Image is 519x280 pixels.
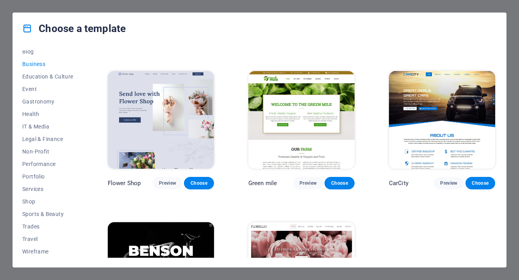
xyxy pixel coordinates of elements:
span: Legal & Finance [22,136,73,142]
button: Health [22,108,73,120]
button: Education & Culture [22,70,73,83]
button: Non-Profit [22,145,73,158]
p: Green mile [248,179,277,187]
button: Portfolio [22,170,73,183]
button: Travel [22,233,73,245]
span: Gastronomy [22,98,73,105]
span: Business [22,61,73,67]
span: Health [22,111,73,117]
button: Business [22,58,73,70]
button: Blog [22,45,73,58]
span: Shop [22,198,73,205]
span: Choose [331,180,348,186]
p: Flower Shop [108,179,141,187]
h4: Choose a template [22,22,126,35]
button: Preview [434,177,464,189]
p: CarCity [389,179,408,187]
span: Preview [440,180,457,186]
span: Preview [300,180,317,186]
span: Sports & Beauty [22,211,73,217]
button: Choose [465,177,495,189]
img: Green mile [248,71,355,169]
button: Event [22,83,73,95]
span: Choose [472,180,489,186]
span: Performance [22,161,73,167]
button: Gastronomy [22,95,73,108]
span: Choose [190,180,207,186]
span: Preview [159,180,176,186]
button: Sports & Beauty [22,208,73,220]
button: Wireframe [22,245,73,258]
span: Education & Culture [22,73,73,80]
span: Non-Profit [22,148,73,155]
img: CarCity [389,71,495,169]
span: Wireframe [22,248,73,255]
button: Performance [22,158,73,170]
button: Choose [184,177,214,189]
button: Preview [293,177,323,189]
img: Flower Shop [108,71,214,169]
span: Trades [22,223,73,230]
span: Travel [22,236,73,242]
button: Shop [22,195,73,208]
span: Event [22,86,73,92]
button: Preview [153,177,182,189]
button: Choose [325,177,354,189]
button: Trades [22,220,73,233]
button: IT & Media [22,120,73,133]
button: Services [22,183,73,195]
button: Legal & Finance [22,133,73,145]
span: Services [22,186,73,192]
span: Portfolio [22,173,73,180]
span: IT & Media [22,123,73,130]
span: Blog [22,48,73,55]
